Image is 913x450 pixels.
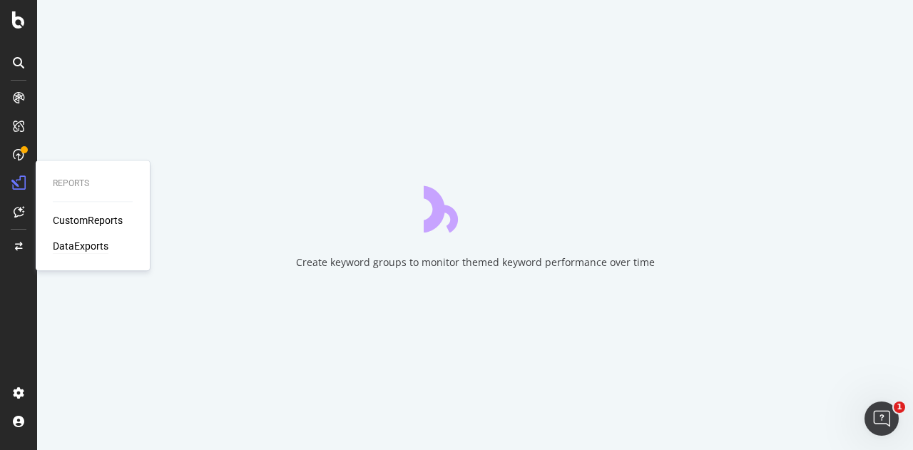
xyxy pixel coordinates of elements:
[53,213,123,227] a: CustomReports
[424,181,526,232] div: animation
[894,402,905,413] span: 1
[864,402,899,436] iframe: Intercom live chat
[53,178,133,190] div: Reports
[296,255,655,270] div: Create keyword groups to monitor themed keyword performance over time
[53,239,108,253] a: DataExports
